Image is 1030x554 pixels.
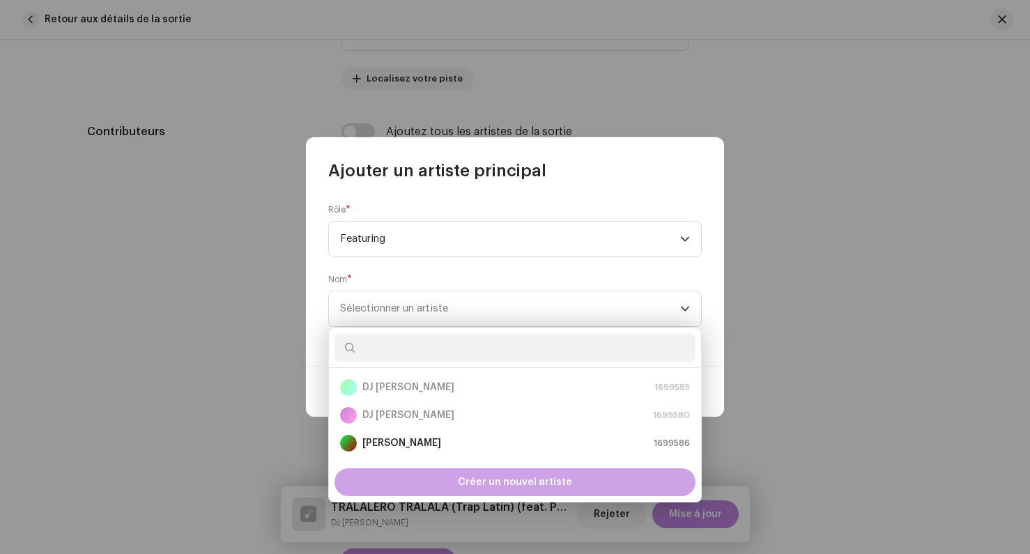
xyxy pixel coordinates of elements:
[680,291,690,326] div: dropdown trigger
[654,436,690,450] span: 1699586
[328,274,352,285] label: Nom
[340,291,680,326] span: Sélectionner un artiste
[328,204,351,215] label: Rôle
[335,374,695,401] li: DJ Lalala Tralalá
[340,222,680,256] span: Featuring
[340,303,448,314] span: Sélectionner un artiste
[335,401,695,429] li: DJ Tralalero Tralala
[329,368,701,463] ul: Option List
[680,222,690,256] div: dropdown trigger
[458,468,572,496] span: Créer un nouvel artiste
[362,436,441,450] strong: [PERSON_NAME]
[335,429,695,457] li: Romain Penot
[328,160,546,182] span: Ajouter un artiste principal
